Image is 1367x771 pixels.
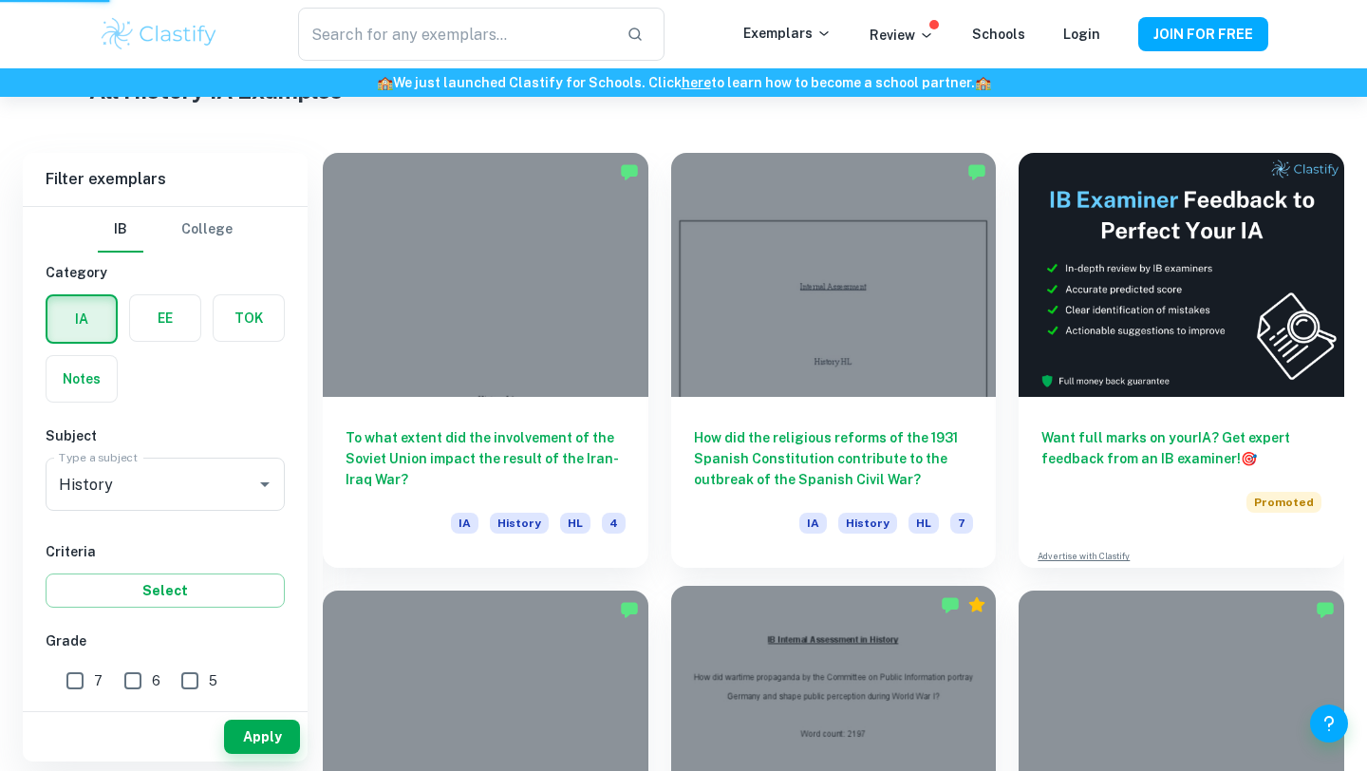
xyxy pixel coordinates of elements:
[682,75,711,90] a: here
[47,296,116,342] button: IA
[1019,153,1344,397] img: Thumbnail
[838,513,897,534] span: History
[743,23,832,44] p: Exemplars
[224,720,300,754] button: Apply
[377,75,393,90] span: 🏫
[941,595,960,614] img: Marked
[1041,427,1321,469] h6: Want full marks on your IA ? Get expert feedback from an IB examiner!
[130,295,200,341] button: EE
[975,75,991,90] span: 🏫
[59,449,138,465] label: Type a subject
[252,471,278,498] button: Open
[972,27,1025,42] a: Schools
[694,427,974,490] h6: How did the religious reforms of the 1931 Spanish Constitution contribute to the outbreak of the ...
[1063,27,1100,42] a: Login
[46,541,285,562] h6: Criteria
[620,162,639,181] img: Marked
[1316,600,1335,619] img: Marked
[209,670,217,691] span: 5
[1038,550,1130,563] a: Advertise with Clastify
[46,425,285,446] h6: Subject
[1019,153,1344,568] a: Want full marks on yourIA? Get expert feedback from an IB examiner!PromotedAdvertise with Clastify
[602,513,626,534] span: 4
[99,15,219,53] img: Clastify logo
[4,72,1363,93] h6: We just launched Clastify for Schools. Click to learn how to become a school partner.
[1241,451,1257,466] span: 🎯
[1246,492,1321,513] span: Promoted
[490,513,549,534] span: History
[94,670,103,691] span: 7
[560,513,590,534] span: HL
[620,600,639,619] img: Marked
[346,427,626,490] h6: To what extent did the involvement of the Soviet Union impact the result of the Iran-Iraq War?
[181,207,233,253] button: College
[451,513,478,534] span: IA
[950,513,973,534] span: 7
[152,670,160,691] span: 6
[1138,17,1268,51] button: JOIN FOR FREE
[298,8,611,61] input: Search for any exemplars...
[908,513,939,534] span: HL
[323,153,648,568] a: To what extent did the involvement of the Soviet Union impact the result of the Iran-Iraq War?IAH...
[671,153,997,568] a: How did the religious reforms of the 1931 Spanish Constitution contribute to the outbreak of the ...
[47,356,117,402] button: Notes
[870,25,934,46] p: Review
[967,595,986,614] div: Premium
[23,153,308,206] h6: Filter exemplars
[46,630,285,651] h6: Grade
[46,262,285,283] h6: Category
[967,162,986,181] img: Marked
[214,295,284,341] button: TOK
[46,574,285,608] button: Select
[98,207,143,253] button: IB
[1310,705,1348,743] button: Help and Feedback
[98,207,233,253] div: Filter type choice
[799,513,827,534] span: IA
